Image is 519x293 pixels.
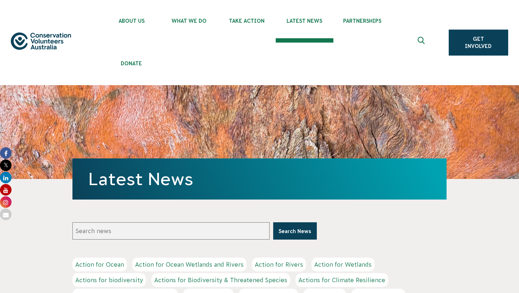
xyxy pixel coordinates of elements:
[276,18,333,24] span: Latest News
[296,273,388,287] a: Actions for Climate Resilience
[103,61,160,66] span: Donate
[413,34,431,51] button: Expand search box Close search box
[151,273,290,287] a: Actions for Biodiversity & Threatened Species
[311,258,374,271] a: Action for Wetlands
[11,32,71,50] img: logo.svg
[72,273,146,287] a: Actions for biodiversity
[252,258,306,271] a: Action for Rivers
[132,258,247,271] a: Action for Ocean Wetlands and Rivers
[88,169,193,189] a: Latest News
[417,37,426,48] span: Expand search box
[449,30,508,56] a: Get Involved
[72,222,270,240] input: Search news
[160,18,218,24] span: What We Do
[103,18,160,24] span: About Us
[273,222,317,240] button: Search News
[218,18,276,24] span: Take Action
[333,18,391,24] span: Partnerships
[72,258,127,271] a: Action for Ocean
